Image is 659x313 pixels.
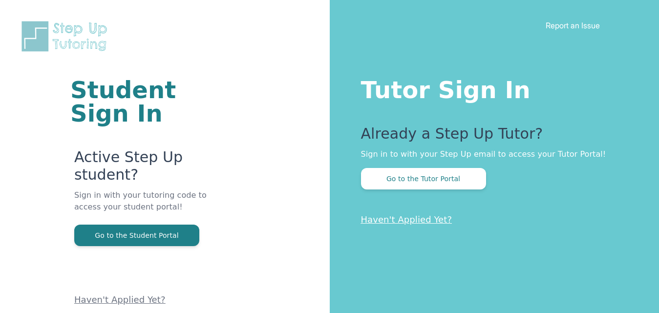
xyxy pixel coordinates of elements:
[361,74,620,102] h1: Tutor Sign In
[74,189,213,225] p: Sign in with your tutoring code to access your student portal!
[20,20,113,53] img: Step Up Tutoring horizontal logo
[74,225,199,246] button: Go to the Student Portal
[74,230,199,240] a: Go to the Student Portal
[361,214,452,225] a: Haven't Applied Yet?
[361,125,620,148] p: Already a Step Up Tutor?
[70,78,213,125] h1: Student Sign In
[361,174,486,183] a: Go to the Tutor Portal
[546,21,600,30] a: Report an Issue
[74,294,166,305] a: Haven't Applied Yet?
[361,148,620,160] p: Sign in to with your Step Up email to access your Tutor Portal!
[361,168,486,189] button: Go to the Tutor Portal
[74,148,213,189] p: Active Step Up student?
